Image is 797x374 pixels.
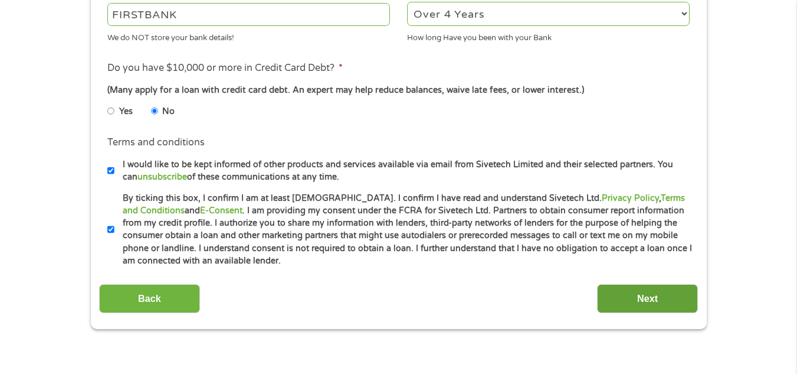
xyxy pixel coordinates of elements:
a: E-Consent [200,206,242,216]
label: I would like to be kept informed of other products and services available via email from Sivetech... [114,158,693,184]
a: Privacy Policy [602,193,659,203]
input: Back [99,284,200,313]
div: We do NOT store your bank details! [107,28,390,44]
div: (Many apply for a loan with credit card debt. An expert may help reduce balances, waive late fees... [107,84,689,97]
input: Next [597,284,698,313]
label: Do you have $10,000 or more in Credit Card Debt? [107,62,343,74]
a: Terms and Conditions [123,193,685,216]
label: Yes [119,105,133,118]
label: No [162,105,175,118]
a: unsubscribe [137,172,187,182]
div: How long Have you been with your Bank [407,28,690,44]
label: By ticking this box, I confirm I am at least [DEMOGRAPHIC_DATA]. I confirm I have read and unders... [114,192,693,268]
label: Terms and conditions [107,136,205,149]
